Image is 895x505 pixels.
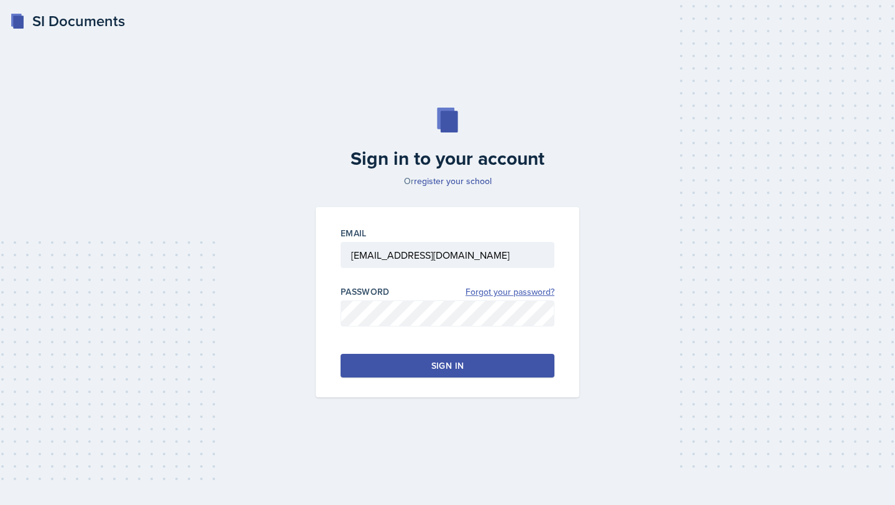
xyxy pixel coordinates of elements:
[10,10,125,32] a: SI Documents
[341,227,367,239] label: Email
[341,354,554,378] button: Sign in
[341,285,390,298] label: Password
[308,175,587,187] p: Or
[341,242,554,268] input: Email
[431,359,464,372] div: Sign in
[414,175,492,187] a: register your school
[466,285,554,299] a: Forgot your password?
[308,147,587,170] h2: Sign in to your account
